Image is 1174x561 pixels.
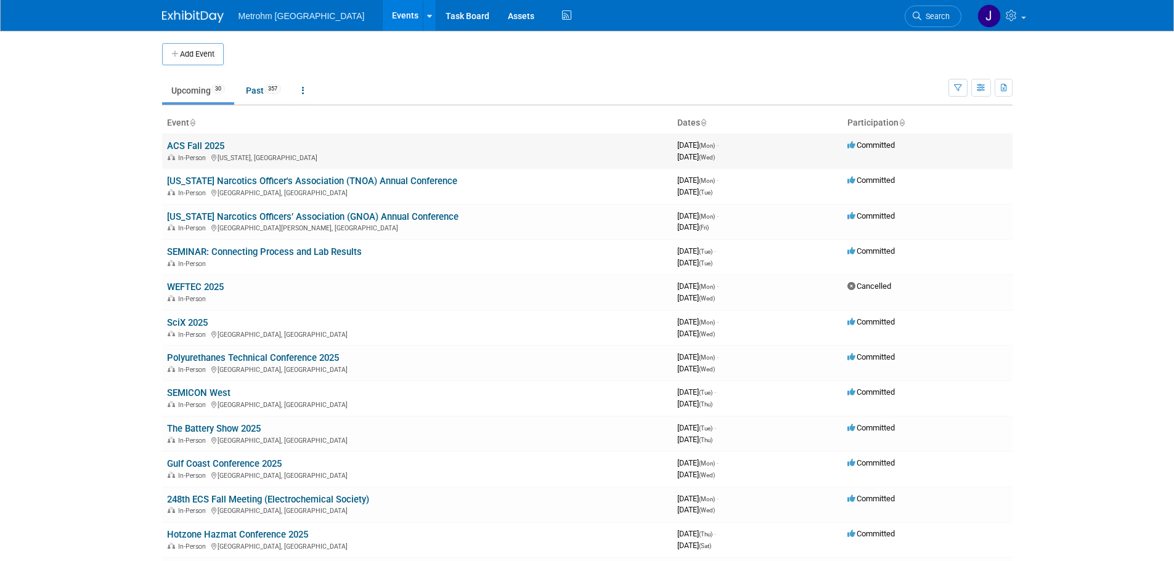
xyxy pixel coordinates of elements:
span: - [717,317,719,326]
span: - [717,352,719,361]
span: Committed [847,176,895,185]
a: Sort by Participation Type [899,118,905,127]
a: Search [905,6,961,27]
img: In-Person Event [168,472,175,478]
span: [DATE] [677,494,719,503]
div: [US_STATE], [GEOGRAPHIC_DATA] [167,152,667,162]
span: [DATE] [677,458,719,467]
span: (Wed) [699,331,715,337]
span: (Wed) [699,507,715,514]
span: Committed [847,246,895,256]
span: [DATE] [677,140,719,150]
span: Committed [847,387,895,397]
a: [US_STATE] Narcotics Officer's Association (TNOA) Annual Conference [167,176,457,187]
span: (Mon) [699,496,715,502]
span: - [714,423,716,432]
a: SciX 2025 [167,317,208,328]
span: [DATE] [677,352,719,361]
a: Sort by Event Name [189,118,195,127]
img: In-Person Event [168,366,175,372]
span: - [717,494,719,503]
a: WEFTEC 2025 [167,281,224,293]
span: (Sat) [699,543,711,549]
span: [DATE] [677,187,712,196]
span: (Wed) [699,472,715,478]
a: Past357 [237,79,290,102]
a: ACS Fall 2025 [167,140,224,151]
span: [DATE] [677,364,715,373]
span: In-Person [178,331,210,339]
span: [DATE] [677,470,715,479]
span: In-Person [178,507,210,515]
span: In-Person [178,295,210,303]
span: Committed [847,494,895,503]
span: (Tue) [699,425,712,432]
span: Committed [847,352,895,361]
span: (Thu) [699,401,712,408]
span: In-Person [178,189,210,197]
span: Search [921,12,950,21]
span: [DATE] [677,293,715,302]
span: In-Person [178,260,210,268]
span: [DATE] [677,246,716,256]
span: Committed [847,423,895,432]
span: 357 [264,84,281,94]
span: [DATE] [677,541,711,550]
div: [GEOGRAPHIC_DATA], [GEOGRAPHIC_DATA] [167,187,667,197]
img: In-Person Event [168,401,175,407]
span: [DATE] [677,152,715,161]
a: SEMINAR: Connecting Process and Lab Results [167,246,362,257]
img: In-Person Event [168,543,175,549]
span: Committed [847,458,895,467]
span: - [717,281,719,291]
div: [GEOGRAPHIC_DATA], [GEOGRAPHIC_DATA] [167,435,667,445]
span: (Tue) [699,260,712,267]
span: - [717,211,719,220]
span: [DATE] [677,176,719,185]
a: The Battery Show 2025 [167,423,261,434]
div: [GEOGRAPHIC_DATA], [GEOGRAPHIC_DATA] [167,399,667,409]
img: In-Person Event [168,189,175,195]
a: Sort by Start Date [700,118,706,127]
img: Joanne Yam [977,4,1001,28]
span: [DATE] [677,529,716,538]
div: [GEOGRAPHIC_DATA], [GEOGRAPHIC_DATA] [167,470,667,480]
img: In-Person Event [168,437,175,443]
span: (Mon) [699,319,715,326]
span: In-Person [178,401,210,409]
div: [GEOGRAPHIC_DATA], [GEOGRAPHIC_DATA] [167,505,667,515]
span: [DATE] [677,329,715,338]
span: [DATE] [677,211,719,220]
span: Committed [847,317,895,326]
span: In-Person [178,543,210,551]
span: Committed [847,211,895,220]
a: SEMICON West [167,387,230,398]
img: In-Person Event [168,154,175,160]
span: 30 [211,84,225,94]
img: In-Person Event [168,331,175,337]
span: - [714,246,716,256]
span: Committed [847,529,895,538]
a: Polyurethanes Technical Conference 2025 [167,352,339,363]
span: - [717,458,719,467]
span: - [714,387,716,397]
span: (Tue) [699,389,712,396]
span: (Wed) [699,366,715,373]
span: [DATE] [677,222,709,232]
span: Committed [847,140,895,150]
span: In-Person [178,437,210,445]
span: [DATE] [677,505,715,514]
a: [US_STATE] Narcotics Officers’ Association (GNOA) Annual Conference [167,211,459,222]
div: [GEOGRAPHIC_DATA], [GEOGRAPHIC_DATA] [167,329,667,339]
img: ExhibitDay [162,10,224,23]
img: In-Person Event [168,260,175,266]
button: Add Event [162,43,224,65]
div: [GEOGRAPHIC_DATA], [GEOGRAPHIC_DATA] [167,541,667,551]
span: [DATE] [677,435,712,444]
th: Event [162,113,672,134]
img: In-Person Event [168,295,175,301]
span: (Mon) [699,213,715,220]
a: 248th ECS Fall Meeting (Electrochemical Society) [167,494,369,505]
span: In-Person [178,472,210,480]
div: [GEOGRAPHIC_DATA][PERSON_NAME], [GEOGRAPHIC_DATA] [167,222,667,232]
